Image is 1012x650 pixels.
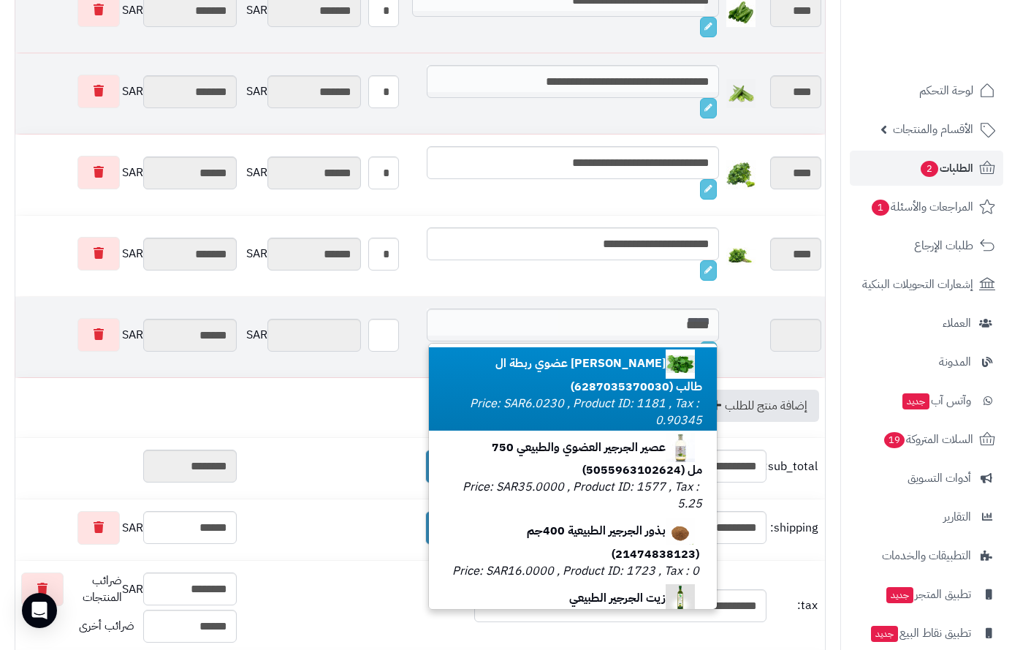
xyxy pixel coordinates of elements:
[943,507,971,527] span: التقارير
[495,355,702,396] b: [PERSON_NAME] عضوي ربطة ال طالب (6287035370030)
[244,238,361,271] div: SAR
[770,458,818,475] span: sub_total:
[883,429,973,450] span: السلات المتروكة
[871,626,898,642] span: جديد
[850,306,1003,341] a: العملاء
[79,617,134,635] span: ضرائب أخرى
[870,197,973,217] span: المراجعات والأسئلة
[244,75,361,108] div: SAR
[850,267,1003,302] a: إشعارات التحويلات البنكية
[943,313,971,333] span: العملاء
[914,235,973,256] span: طلبات الإرجاع
[19,237,237,271] div: SAR
[885,584,971,605] span: تطبيق المتجر
[862,274,973,295] span: إشعارات التحويلات البنكية
[850,344,1003,379] a: المدونة
[902,393,929,409] span: جديد
[850,499,1003,534] a: التقارير
[726,79,756,108] img: 1756559014-%D8%A8%D8%A7%D9%85%D9%8A%D8%A9-40x40.png
[886,587,913,603] span: جديد
[527,522,702,563] b: بذور الجرجير الطبيعية 400جم (21474838123)
[901,390,971,411] span: وآتس آب
[492,439,702,480] b: عصير الجرجير العضوي والطبيعي 750 مل (5055963102624)
[452,562,699,580] small: Price: SAR16.0000 , Product ID: 1723 , Tax : 0
[919,80,973,101] span: لوحة التحكم
[22,593,57,628] div: Open Intercom Messenger
[19,572,237,606] div: SAR
[19,156,237,189] div: SAR
[244,156,361,189] div: SAR
[72,572,122,606] span: ضرائب المنتجات
[726,241,756,271] img: 1671257911-%D9%85%D8%A7_%D9%87%D9%8A_%D9%81%D9%88%D8%A7%D8%A6%D8%AF_%D8%A7%D9%84%D8%A8%D9%82%D8%A...
[244,319,361,352] div: SAR
[666,584,695,613] img: 1712923028-IMG_0933-40x40.jpeg
[726,160,756,189] img: 1716843094-%D9%83%D8%B2%D8%A8%D8%B1%D8%A9%20%D8%A7%D9%84%D8%B4%D9%87%D9%88%D8%A7%D9%86-40x40.jpg
[770,520,818,537] span: shipping:
[666,433,695,462] img: 1692784480-21-40x40.jpg
[19,318,237,352] div: SAR
[882,545,971,566] span: التطبيقات والخدمات
[850,189,1003,224] a: المراجعات والأسئلة1
[463,478,702,513] small: Price: SAR35.0000 , Product ID: 1577 , Tax : 5.25
[850,422,1003,457] a: السلات المتروكة19
[850,383,1003,418] a: وآتس آبجديد
[850,228,1003,263] a: طلبات الإرجاع
[19,511,237,545] div: SAR
[919,158,973,178] span: الطلبات
[870,623,971,643] span: تطبيق نقاط البيع
[872,200,889,216] span: 1
[666,349,695,379] img: 1671258404-3mJFR13.2.2020-40x40.jpg
[939,352,971,372] span: المدونة
[850,73,1003,108] a: لوحة التحكم
[850,151,1003,186] a: الطلبات2
[884,432,905,448] span: 19
[921,161,938,177] span: 2
[19,75,237,108] div: SAR
[908,468,971,488] span: أدوات التسويق
[569,589,702,630] b: زيت الجرجير الطبيعي (250ML) (2147483842)
[850,577,1003,612] a: تطبيق المتجرجديد
[850,461,1003,496] a: أدوات التسويق
[770,597,818,614] span: tax:
[470,395,702,429] small: Price: SAR6.0230 , Product ID: 1181 , Tax : 0.90345
[696,390,819,422] a: إضافة منتج للطلب
[850,538,1003,573] a: التطبيقات والخدمات
[666,517,695,546] img: 1698005956-%D8%A8%D8%B0%D9%88%D8%B1%20%D8%A7%D9%84%D8%AC%D8%B1%D8%AC%D9%8A%D8%B1%20-40x40.png
[893,119,973,140] span: الأقسام والمنتجات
